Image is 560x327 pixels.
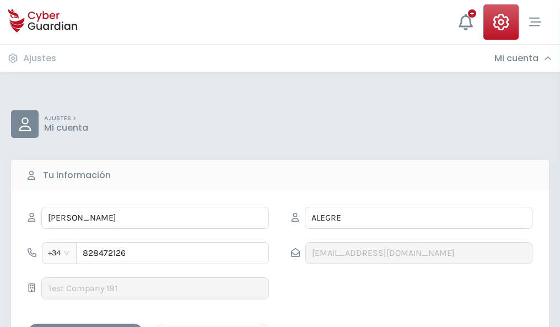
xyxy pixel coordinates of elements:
h3: Ajustes [23,53,56,64]
p: Mi cuenta [44,122,88,133]
span: +34 [48,245,71,261]
input: 612345678 [76,242,269,264]
p: AJUSTES > [44,115,88,122]
div: Mi cuenta [494,53,552,64]
b: Tu información [43,169,111,182]
div: + [468,9,476,18]
h3: Mi cuenta [494,53,539,64]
